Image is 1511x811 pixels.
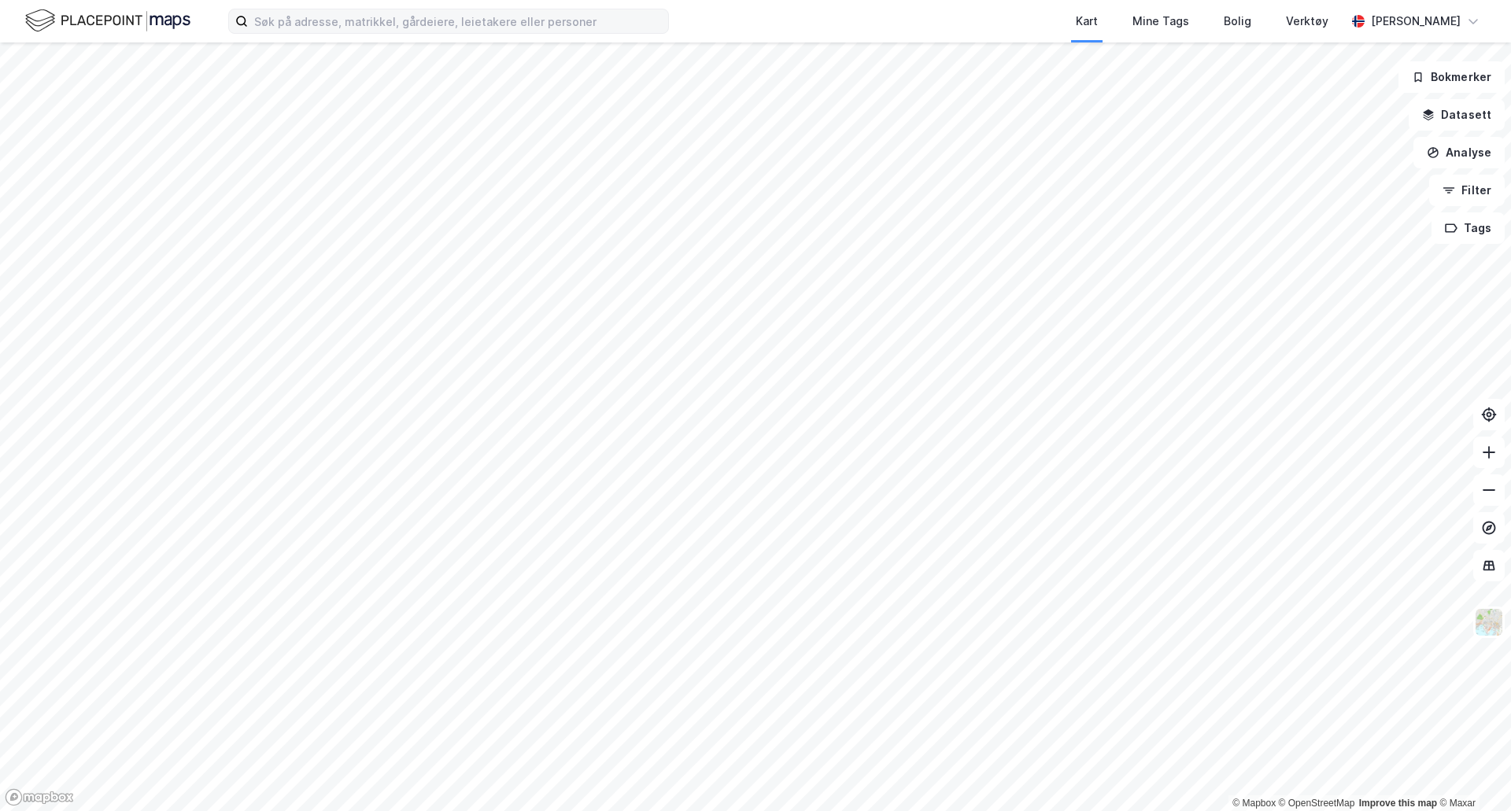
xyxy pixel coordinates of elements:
[1359,798,1437,809] a: Improve this map
[1279,798,1355,809] a: OpenStreetMap
[1398,61,1505,93] button: Bokmerker
[1413,137,1505,168] button: Analyse
[1371,12,1461,31] div: [PERSON_NAME]
[248,9,668,33] input: Søk på adresse, matrikkel, gårdeiere, leietakere eller personer
[1409,99,1505,131] button: Datasett
[25,7,190,35] img: logo.f888ab2527a4732fd821a326f86c7f29.svg
[5,788,74,806] a: Mapbox homepage
[1432,735,1511,811] div: Kontrollprogram for chat
[1076,12,1098,31] div: Kart
[1429,175,1505,206] button: Filter
[1232,798,1276,809] a: Mapbox
[1432,735,1511,811] iframe: Chat Widget
[1474,607,1504,637] img: Z
[1224,12,1251,31] div: Bolig
[1432,212,1505,244] button: Tags
[1132,12,1189,31] div: Mine Tags
[1286,12,1328,31] div: Verktøy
